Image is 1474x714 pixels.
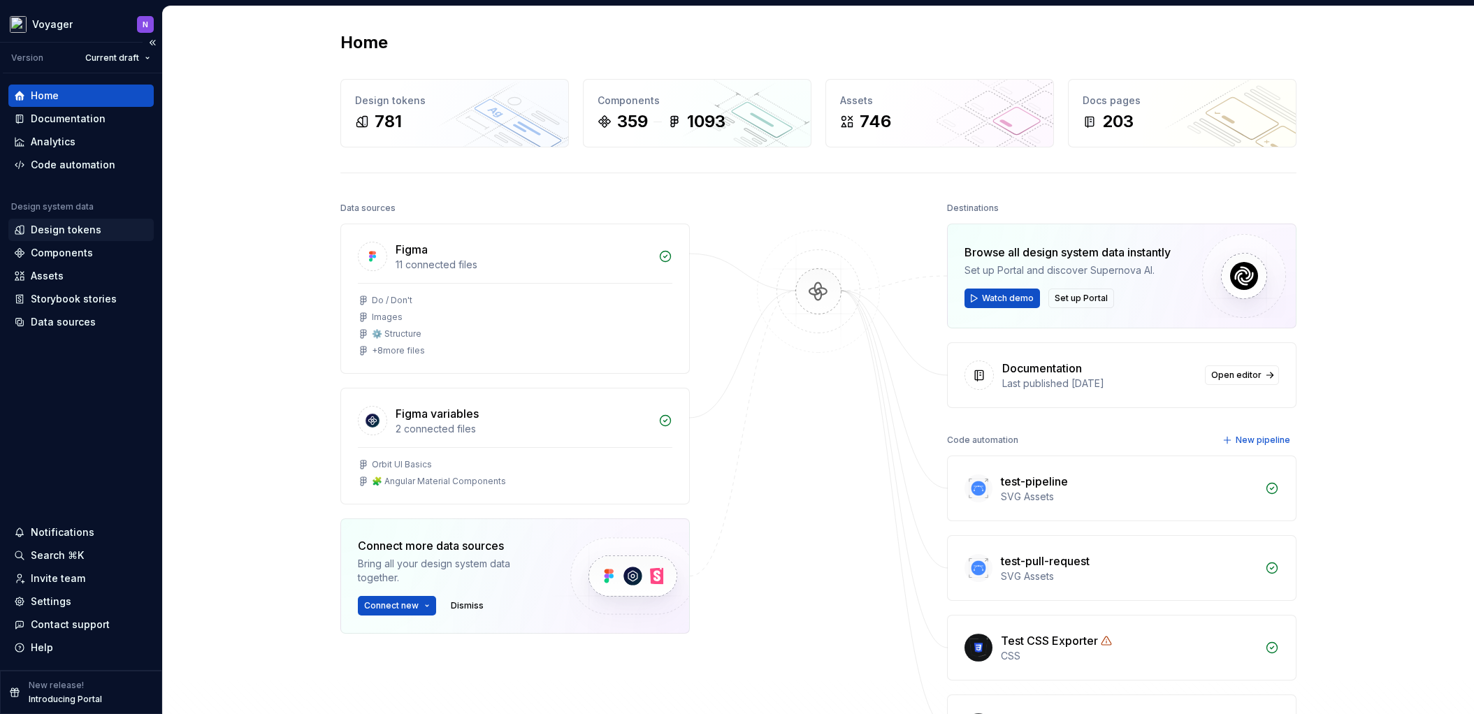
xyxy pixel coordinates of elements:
[617,110,648,133] div: 359
[31,89,59,103] div: Home
[372,312,403,323] div: Images
[31,595,71,609] div: Settings
[31,269,64,283] div: Assets
[964,244,1171,261] div: Browse all design system data instantly
[1055,293,1108,304] span: Set up Portal
[1102,110,1134,133] div: 203
[143,19,148,30] div: N
[340,79,569,147] a: Design tokens781
[1068,79,1296,147] a: Docs pages203
[31,525,94,539] div: Notifications
[8,636,154,659] button: Help
[31,246,93,260] div: Components
[8,544,154,567] button: Search ⌘K
[396,405,479,422] div: Figma variables
[964,289,1040,308] button: Watch demo
[31,641,53,655] div: Help
[1048,289,1114,308] button: Set up Portal
[372,328,421,340] div: ⚙️ Structure
[355,94,554,108] div: Design tokens
[1001,649,1257,663] div: CSS
[340,198,396,218] div: Data sources
[8,131,154,153] a: Analytics
[31,292,117,306] div: Storybook stories
[598,94,797,108] div: Components
[358,537,547,554] div: Connect more data sources
[8,85,154,107] a: Home
[8,613,154,636] button: Contact support
[1001,490,1257,504] div: SVG Assets
[396,241,428,258] div: Figma
[1211,370,1262,381] span: Open editor
[445,596,490,615] button: Dismiss
[31,618,110,632] div: Contact support
[8,108,154,130] a: Documentation
[8,590,154,613] a: Settings
[372,345,425,356] div: + 8 more files
[31,548,84,562] div: Search ⌘K
[451,600,484,611] span: Dismiss
[31,158,115,172] div: Code automation
[8,567,154,590] a: Invite team
[8,219,154,241] a: Design tokens
[1002,377,1197,391] div: Last published [DATE]
[1083,94,1282,108] div: Docs pages
[29,680,84,691] p: New release!
[1205,365,1279,385] a: Open editor
[8,288,154,310] a: Storybook stories
[31,571,85,585] div: Invite team
[372,459,432,470] div: Orbit UI Basics
[358,596,436,615] button: Connect new
[3,9,159,39] button: VoyagerN
[1001,553,1090,569] div: test-pull-request
[396,422,650,436] div: 2 connected files
[1001,632,1098,649] div: Test CSS Exporter
[372,295,412,306] div: Do / Don't
[11,52,43,64] div: Version
[687,110,725,133] div: 1093
[372,476,506,487] div: 🧩 Angular Material Components
[8,311,154,333] a: Data sources
[31,135,75,149] div: Analytics
[31,223,101,237] div: Design tokens
[982,293,1034,304] span: Watch demo
[375,110,402,133] div: 781
[85,52,139,64] span: Current draft
[8,265,154,287] a: Assets
[1001,473,1068,490] div: test-pipeline
[825,79,1054,147] a: Assets746
[340,388,690,504] a: Figma variables2 connected filesOrbit UI Basics🧩 Angular Material Components
[31,112,106,126] div: Documentation
[8,154,154,176] a: Code automation
[340,224,690,374] a: Figma11 connected filesDo / Don'tImages⚙️ Structure+8more files
[1001,569,1257,583] div: SVG Assets
[79,48,157,68] button: Current draft
[1236,435,1290,446] span: New pipeline
[340,31,388,54] h2: Home
[31,315,96,329] div: Data sources
[947,430,1018,450] div: Code automation
[396,258,650,272] div: 11 connected files
[8,242,154,264] a: Components
[29,694,102,705] p: Introducing Portal
[964,263,1171,277] div: Set up Portal and discover Supernova AI.
[583,79,811,147] a: Components3591093
[143,33,162,52] button: Collapse sidebar
[860,110,891,133] div: 746
[8,521,154,544] button: Notifications
[840,94,1039,108] div: Assets
[947,198,999,218] div: Destinations
[11,201,94,212] div: Design system data
[1002,360,1082,377] div: Documentation
[358,557,547,585] div: Bring all your design system data together.
[32,17,73,31] div: Voyager
[1218,430,1296,450] button: New pipeline
[10,16,27,33] img: e5527c48-e7d1-4d25-8110-9641689f5e10.png
[364,600,419,611] span: Connect new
